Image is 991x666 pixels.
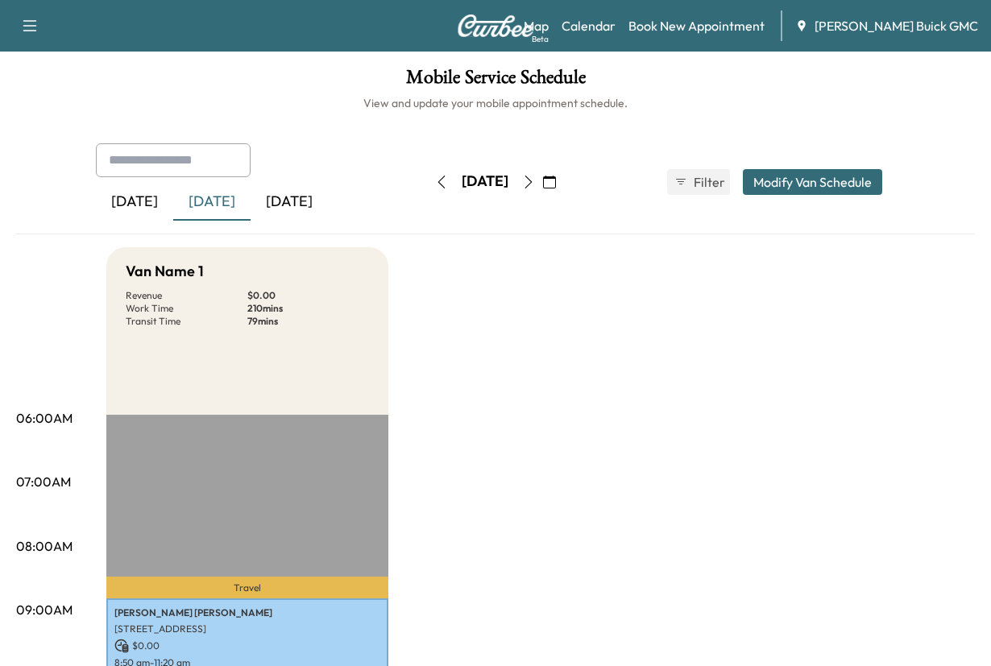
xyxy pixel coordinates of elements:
[96,184,173,221] div: [DATE]
[16,472,71,491] p: 07:00AM
[815,16,978,35] span: [PERSON_NAME] Buick GMC
[251,184,328,221] div: [DATE]
[247,302,369,315] p: 210 mins
[126,260,204,283] h5: Van Name 1
[562,16,616,35] a: Calendar
[16,408,73,428] p: 06:00AM
[16,536,73,556] p: 08:00AM
[16,95,975,111] h6: View and update your mobile appointment schedule.
[532,33,549,45] div: Beta
[114,623,380,635] p: [STREET_ADDRESS]
[743,169,882,195] button: Modify Van Schedule
[126,289,247,302] p: Revenue
[247,289,369,302] p: $ 0.00
[16,68,975,95] h1: Mobile Service Schedule
[694,172,723,192] span: Filter
[126,315,247,328] p: Transit Time
[457,14,534,37] img: Curbee Logo
[114,606,380,619] p: [PERSON_NAME] [PERSON_NAME]
[524,16,549,35] a: MapBeta
[126,302,247,315] p: Work Time
[173,184,251,221] div: [DATE]
[114,639,380,653] p: $ 0.00
[247,315,369,328] p: 79 mins
[16,600,73,619] p: 09:00AM
[462,172,508,192] div: [DATE]
[667,169,730,195] button: Filter
[628,16,765,35] a: Book New Appointment
[106,577,388,598] p: Travel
